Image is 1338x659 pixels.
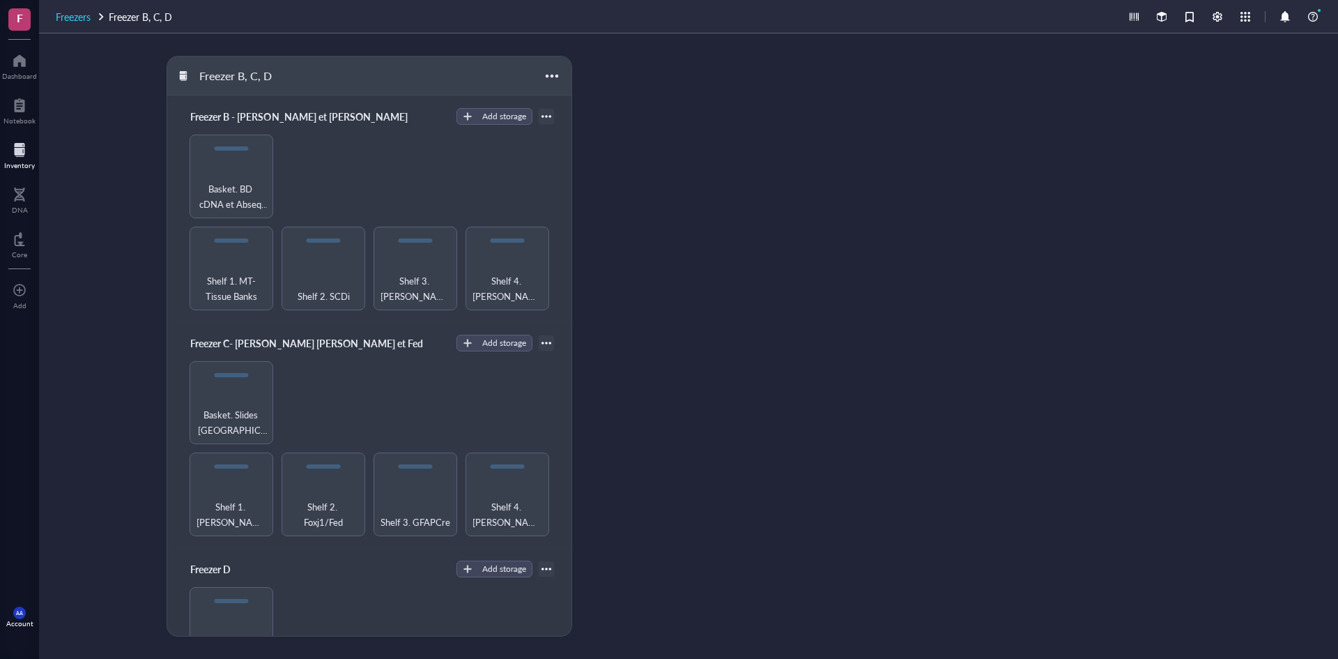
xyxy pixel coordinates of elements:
[456,108,532,125] button: Add storage
[193,64,278,88] div: Freezer B, C, D
[456,561,532,577] button: Add storage
[12,228,27,259] a: Core
[482,337,526,349] div: Add storage
[56,9,106,24] a: Freezers
[4,139,35,169] a: Inventory
[17,9,23,26] span: F
[3,116,36,125] div: Notebook
[2,72,37,80] div: Dashboard
[482,563,526,575] div: Add storage
[12,206,28,214] div: DNA
[184,333,429,353] div: Freezer C- [PERSON_NAME] [PERSON_NAME] et Fed
[4,161,35,169] div: Inventory
[196,181,267,212] span: Basket. BD cDNA et Abseq kits
[482,110,526,123] div: Add storage
[380,273,451,304] span: Shelf 3. [PERSON_NAME] (Newer)
[196,273,267,304] span: Shelf 1. MT-Tissue Banks
[288,499,359,530] span: Shelf 2. Foxj1/Fed
[16,610,23,616] span: AA
[196,407,267,438] span: Basket. Slides [GEOGRAPHIC_DATA]
[472,273,543,304] span: Shelf 4. [PERSON_NAME] (Older/[PERSON_NAME])
[12,250,27,259] div: Core
[472,499,543,530] span: Shelf 4. [PERSON_NAME] (FoxJ1-GFAP)
[184,107,413,126] div: Freezer B - [PERSON_NAME] et [PERSON_NAME]
[3,94,36,125] a: Notebook
[13,301,26,310] div: Add
[456,335,532,351] button: Add storage
[2,50,37,80] a: Dashboard
[184,559,268,579] div: Freezer D
[298,289,350,304] span: Shelf 2. SCDi
[196,499,267,530] span: Shelf 1. [PERSON_NAME]/[PERSON_NAME]
[6,619,33,628] div: Account
[12,183,28,214] a: DNA
[109,9,175,24] a: Freezer B, C, D
[56,10,91,24] span: Freezers
[380,515,450,530] span: Shelf 3. GFAPCre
